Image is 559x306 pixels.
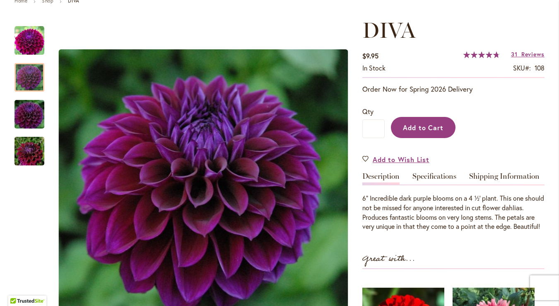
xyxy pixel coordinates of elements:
[535,63,545,73] div: 108
[362,107,373,116] span: Qty
[362,194,545,231] div: 6” Incredible dark purple blooms on a 4 ½’ plant. This one should not be missed for anyone intere...
[463,51,500,58] div: 95%
[14,26,44,56] img: Diva
[511,50,545,58] a: 31 Reviews
[362,172,400,185] a: Description
[362,155,429,164] a: Add to Wish List
[469,172,540,185] a: Shipping Information
[373,155,429,164] span: Add to Wish List
[412,172,456,185] a: Specifications
[14,18,53,55] div: Diva
[511,50,517,58] span: 31
[362,51,378,60] span: $9.95
[362,84,545,94] p: Order Now for Spring 2026 Delivery
[391,117,455,138] button: Add to Cart
[6,277,29,300] iframe: Launch Accessibility Center
[14,92,53,129] div: Diva
[362,63,386,73] div: Availability
[362,172,545,231] div: Detailed Product Info
[362,17,415,43] span: DIVA
[513,63,531,72] strong: SKU
[403,123,444,132] span: Add to Cart
[521,50,545,58] span: Reviews
[362,252,415,266] strong: Great with...
[362,63,386,72] span: In stock
[14,55,53,92] div: Diva
[14,129,44,165] div: Diva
